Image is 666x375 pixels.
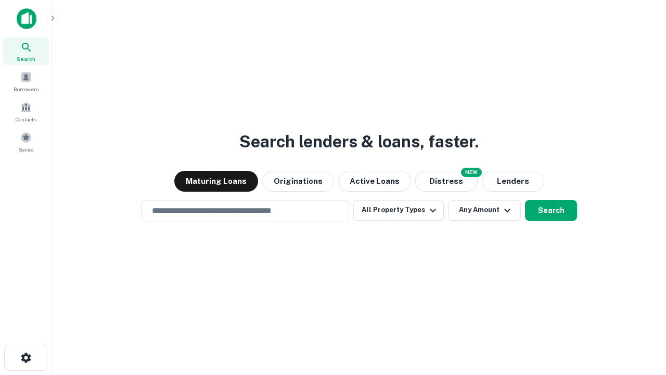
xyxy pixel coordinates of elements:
button: Active Loans [338,171,411,192]
img: capitalize-icon.png [17,8,36,29]
button: Maturing Loans [174,171,258,192]
button: Any Amount [448,200,521,221]
span: Contacts [16,115,36,123]
iframe: Chat Widget [614,292,666,342]
a: Saved [3,128,49,156]
button: Search distressed loans with lien and other non-mortgage details. [415,171,478,192]
a: Contacts [3,97,49,126]
button: All Property Types [353,200,444,221]
button: Originations [262,171,334,192]
a: Borrowers [3,67,49,95]
button: Search [525,200,577,221]
span: Saved [19,145,34,154]
div: NEW [461,168,482,177]
a: Search [3,37,49,65]
h3: Search lenders & loans, faster. [239,129,479,154]
span: Borrowers [14,85,39,93]
button: Lenders [482,171,544,192]
span: Search [17,55,35,63]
